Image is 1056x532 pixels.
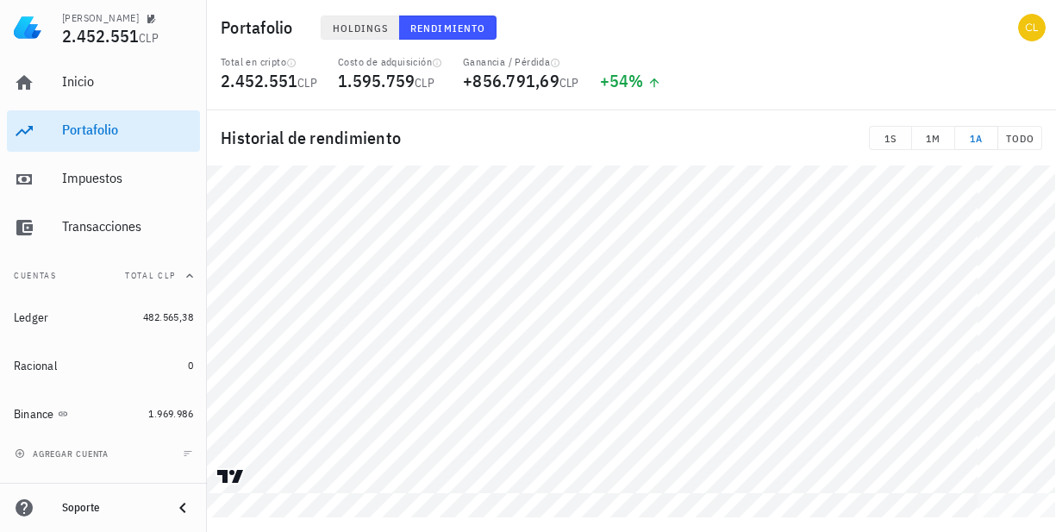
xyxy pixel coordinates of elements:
[62,501,159,515] div: Soporte
[10,445,116,462] button: agregar cuenta
[7,110,200,152] a: Portafolio
[998,126,1042,150] button: TODO
[399,16,497,40] button: Rendimiento
[1005,132,1034,145] span: TODO
[415,75,434,91] span: CLP
[216,468,246,485] a: Charting by TradingView
[148,407,193,420] span: 1.969.986
[463,55,579,69] div: Ganancia / Pérdida
[14,310,49,325] div: Ledger
[18,448,109,460] span: agregar cuenta
[207,110,1056,166] div: Historial de rendimiento
[919,132,947,145] span: 1M
[7,345,200,386] a: Racional 0
[332,22,389,34] span: Holdings
[297,75,317,91] span: CLP
[7,255,200,297] button: CuentasTotal CLP
[221,14,300,41] h1: Portafolio
[62,218,193,235] div: Transacciones
[628,69,643,92] span: %
[962,132,990,145] span: 1A
[143,310,193,323] span: 482.565,38
[7,207,200,248] a: Transacciones
[7,297,200,338] a: Ledger 482.565,38
[188,359,193,372] span: 0
[912,126,955,150] button: 1M
[221,55,317,69] div: Total en cripto
[409,22,485,34] span: Rendimiento
[559,75,579,91] span: CLP
[62,11,139,25] div: [PERSON_NAME]
[7,393,200,435] a: Binance 1.969.986
[14,407,54,422] div: Binance
[877,132,904,145] span: 1S
[139,30,159,46] span: CLP
[62,122,193,138] div: Portafolio
[600,72,661,90] div: +54
[221,69,297,92] span: 2.452.551
[7,159,200,200] a: Impuestos
[62,73,193,90] div: Inicio
[14,359,57,373] div: Racional
[62,170,193,186] div: Impuestos
[62,24,139,47] span: 2.452.551
[463,69,559,92] span: +856.791,69
[955,126,998,150] button: 1A
[1018,14,1046,41] div: avatar
[338,55,442,69] div: Costo de adquisición
[7,62,200,103] a: Inicio
[125,270,176,281] span: Total CLP
[321,16,400,40] button: Holdings
[869,126,912,150] button: 1S
[14,14,41,41] img: LedgiFi
[338,69,415,92] span: 1.595.759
